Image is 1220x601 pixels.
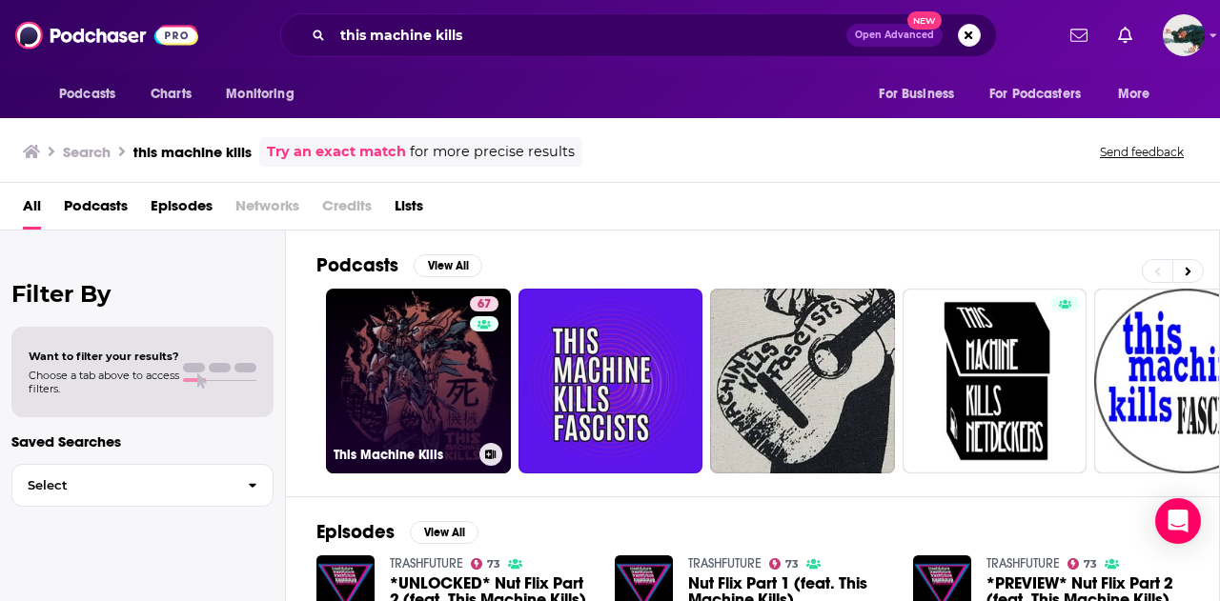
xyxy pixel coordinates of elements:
a: TRASHFUTURE [390,555,463,571]
p: Saved Searches [11,432,274,451]
span: Choose a tab above to access filters. [29,369,179,395]
button: Open AdvancedNew [846,24,943,47]
span: 73 [785,560,799,569]
h2: Episodes [316,520,395,544]
a: EpisodesView All [316,520,478,544]
a: 67This Machine Kills [326,289,511,473]
a: 73 [1067,558,1098,570]
a: TRASHFUTURE [688,555,762,571]
span: for more precise results [410,141,575,163]
a: 73 [769,558,800,570]
span: Select [12,479,233,491]
button: Show profile menu [1163,14,1205,56]
a: Show notifications dropdown [1110,19,1140,51]
button: open menu [1105,76,1174,112]
a: Podcasts [64,190,128,230]
h2: Podcasts [316,253,398,277]
div: Search podcasts, credits, & more... [280,13,997,57]
a: Try an exact match [267,141,406,163]
span: New [907,11,942,30]
a: Show notifications dropdown [1063,19,1095,51]
span: Podcasts [59,81,115,108]
button: open menu [865,76,978,112]
span: For Podcasters [989,81,1081,108]
a: Charts [138,76,203,112]
img: Podchaser - Follow, Share and Rate Podcasts [15,17,198,53]
span: Credits [322,190,372,230]
a: PodcastsView All [316,253,482,277]
span: 73 [487,560,500,569]
span: For Business [879,81,954,108]
div: Open Intercom Messenger [1155,498,1201,544]
span: Want to filter your results? [29,350,179,363]
button: open menu [46,76,140,112]
span: Monitoring [226,81,294,108]
a: TRASHFUTURE [986,555,1060,571]
h3: this machine kills [133,143,252,161]
a: Lists [395,190,423,230]
span: Charts [151,81,192,108]
h3: Search [63,143,111,161]
button: View All [414,254,482,277]
img: User Profile [1163,14,1205,56]
a: 73 [471,558,501,570]
button: Select [11,464,274,507]
span: More [1118,81,1150,108]
span: Logged in as fsg.publicity [1163,14,1205,56]
a: All [23,190,41,230]
span: Open Advanced [855,30,934,40]
button: View All [410,521,478,544]
h3: This Machine Kills [334,447,472,463]
span: 67 [478,295,491,314]
button: open menu [977,76,1108,112]
button: Send feedback [1094,144,1189,160]
span: Networks [235,190,299,230]
span: 73 [1084,560,1097,569]
input: Search podcasts, credits, & more... [333,20,846,50]
button: open menu [213,76,318,112]
a: 67 [470,296,498,311]
h2: Filter By [11,280,274,308]
a: Episodes [151,190,213,230]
